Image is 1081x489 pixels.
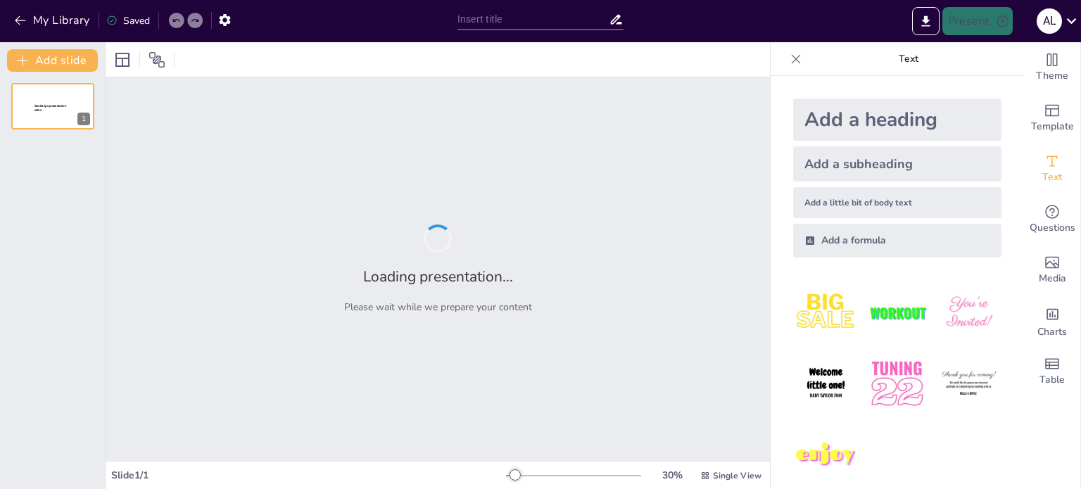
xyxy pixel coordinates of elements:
img: 3.jpeg [936,280,1001,345]
button: A L [1037,7,1062,35]
div: Add ready made slides [1024,93,1080,144]
div: Saved [106,14,150,27]
div: 30 % [655,469,689,482]
div: Add a little bit of body text [793,187,1001,218]
div: Add a table [1024,346,1080,397]
div: Layout [111,49,134,71]
div: Slide 1 / 1 [111,469,506,482]
div: Get real-time input from your audience [1024,194,1080,245]
div: 1 [11,83,94,129]
div: Change the overall theme [1024,42,1080,93]
span: Template [1031,119,1074,134]
span: Text [1042,170,1062,185]
span: Single View [713,470,761,481]
div: Add a subheading [793,146,1001,182]
div: 1 [77,113,90,125]
div: Add a heading [793,99,1001,141]
button: Export to PowerPoint [912,7,940,35]
span: Media [1039,271,1066,286]
img: 6.jpeg [936,351,1001,417]
p: Text [807,42,1010,76]
button: Add slide [7,49,98,72]
div: Add text boxes [1024,144,1080,194]
img: 7.jpeg [793,423,859,488]
span: Table [1039,372,1065,388]
span: Position [148,51,165,68]
span: Theme [1036,68,1068,84]
img: 4.jpeg [793,351,859,417]
div: Add a formula [793,224,1001,258]
img: 2.jpeg [864,280,930,345]
div: Add charts and graphs [1024,296,1080,346]
img: 5.jpeg [864,351,930,417]
button: Present [942,7,1013,35]
button: My Library [11,9,96,32]
p: Please wait while we prepare your content [344,300,532,314]
div: A L [1037,8,1062,34]
span: Charts [1037,324,1067,340]
span: Questions [1030,220,1075,236]
h2: Loading presentation... [363,267,513,286]
span: Sendsteps presentation editor [34,104,66,112]
input: Insert title [457,9,609,30]
img: 1.jpeg [793,280,859,345]
div: Add images, graphics, shapes or video [1024,245,1080,296]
